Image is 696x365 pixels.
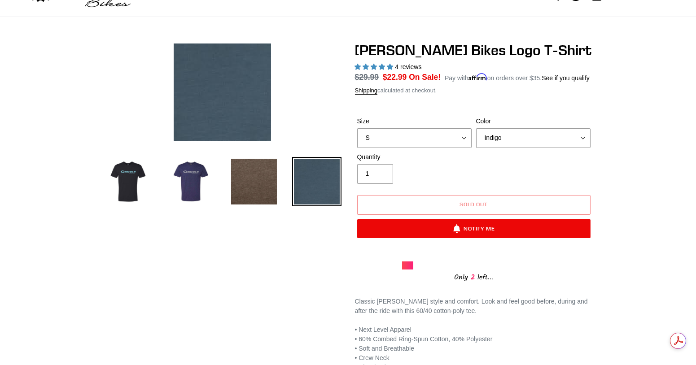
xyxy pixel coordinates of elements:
button: Notify Me [357,219,591,238]
label: Size [357,117,472,126]
div: Only left... [402,269,546,283]
span: $22.99 [383,73,407,82]
span: 5.00 stars [355,63,395,70]
a: Shipping [355,87,378,95]
img: Load image into Gallery viewer, Canfield Bikes Logo T-Shirt [104,157,153,206]
s: $29.99 [355,73,379,82]
label: Quantity [357,152,472,162]
span: 4 reviews [395,63,421,70]
a: See if you qualify - Learn more about Affirm Financing (opens in modal) [542,74,590,82]
span: Sold out [460,201,488,208]
span: Affirm [468,73,487,81]
img: Load image into Gallery viewer, Canfield Bikes Logo T-Shirt [166,157,216,206]
label: Color [476,117,591,126]
img: Load image into Gallery viewer, Canfield Bikes Logo T-Shirt [229,157,279,206]
div: Classic [PERSON_NAME] style and comfort. Look and feel good before, during and after the ride wit... [355,297,593,316]
span: On Sale! [409,71,441,83]
p: Pay with on orders over $35. [445,71,590,83]
button: Sold out [357,195,591,215]
img: Load image into Gallery viewer, Canfield Bikes Logo T-Shirt [292,157,341,206]
span: 2 [468,272,477,283]
h1: [PERSON_NAME] Bikes Logo T-Shirt [355,42,593,59]
div: calculated at checkout. [355,86,593,95]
